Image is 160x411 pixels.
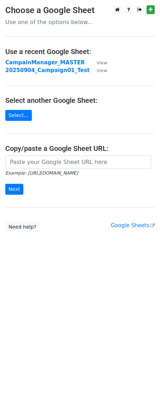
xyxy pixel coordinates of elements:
[90,67,107,74] a: View
[5,5,155,16] h3: Choose a Google Sheet
[5,47,155,56] h4: Use a recent Google Sheet:
[5,170,78,176] small: Example: [URL][DOMAIN_NAME]
[97,60,107,65] small: View
[5,18,155,26] p: Use one of the options below...
[111,222,155,229] a: Google Sheets
[5,110,32,121] a: Select...
[5,96,155,105] h4: Select another Google Sheet:
[5,144,155,153] h4: Copy/paste a Google Sheet URL:
[97,68,107,73] small: View
[5,59,85,66] a: CampainManager_MASTER
[5,184,23,195] input: Next
[5,155,151,169] input: Paste your Google Sheet URL here
[90,59,107,66] a: View
[5,67,90,74] a: 20250904_Campaign01_Test
[5,222,40,233] a: Need help?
